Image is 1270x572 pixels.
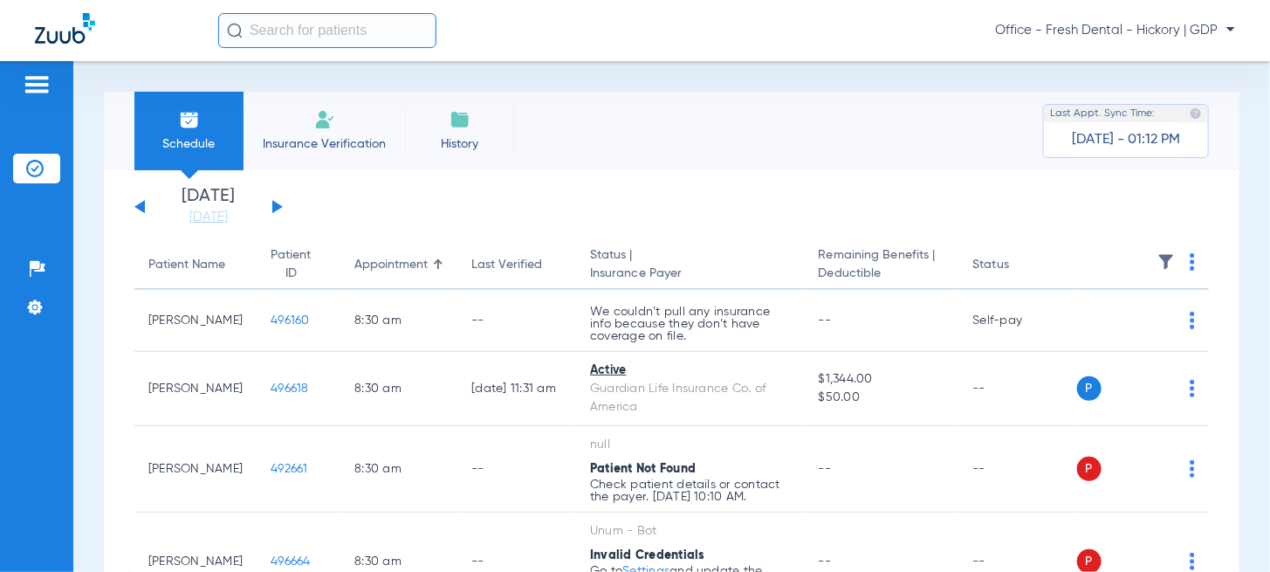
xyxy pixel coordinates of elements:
td: [DATE] 11:31 AM [457,352,576,426]
td: Self-pay [959,290,1077,352]
span: Insurance Payer [590,265,791,283]
img: filter.svg [1157,253,1175,271]
img: group-dot-blue.svg [1190,312,1195,329]
span: Insurance Verification [257,135,392,153]
div: Unum - Bot [590,522,791,541]
span: [DATE] - 01:12 PM [1072,131,1180,148]
span: -- [819,314,832,327]
span: Last Appt. Sync Time: [1050,105,1155,122]
div: Appointment [354,256,443,274]
span: Invalid Credentials [590,549,705,562]
td: -- [959,426,1077,513]
img: x.svg [1150,460,1168,478]
td: [PERSON_NAME] [134,426,257,513]
img: group-dot-blue.svg [1190,253,1195,271]
span: $50.00 [819,389,945,407]
p: Check patient details or contact the payer. [DATE] 10:10 AM. [590,479,791,503]
td: -- [457,426,576,513]
span: Office - Fresh Dental - Hickory | GDP [995,22,1235,39]
td: 8:30 AM [340,426,457,513]
span: 492661 [271,463,308,475]
img: Search Icon [227,23,243,38]
td: -- [457,290,576,352]
span: Deductible [819,265,945,283]
img: group-dot-blue.svg [1190,460,1195,478]
img: hamburger-icon [23,74,51,95]
span: -- [819,463,832,475]
td: 8:30 AM [340,352,457,426]
span: P [1077,457,1102,481]
span: History [418,135,501,153]
img: History [450,109,470,130]
div: Patient ID [271,246,326,283]
div: Patient Name [148,256,225,274]
img: x.svg [1150,553,1168,570]
th: Status [959,241,1077,290]
img: group-dot-blue.svg [1190,553,1195,570]
input: Search for patients [218,13,436,48]
span: 496160 [271,314,310,327]
div: Appointment [354,256,428,274]
span: 496618 [271,382,309,395]
li: [DATE] [156,188,261,226]
a: [DATE] [156,209,261,226]
span: Patient Not Found [590,463,696,475]
img: Manual Insurance Verification [314,109,335,130]
div: null [590,436,791,454]
div: Guardian Life Insurance Co. of America [590,380,791,417]
img: Zuub Logo [35,13,95,44]
img: Schedule [179,109,200,130]
div: Last Verified [471,256,542,274]
span: Schedule [148,135,230,153]
span: P [1077,376,1102,401]
td: [PERSON_NAME] [134,352,257,426]
img: x.svg [1150,380,1168,397]
div: Active [590,362,791,380]
span: 496664 [271,555,311,568]
th: Remaining Benefits | [805,241,959,290]
p: We couldn’t pull any insurance info because they don’t have coverage on file. [590,306,791,342]
td: -- [959,352,1077,426]
div: Last Verified [471,256,562,274]
th: Status | [576,241,805,290]
img: x.svg [1150,312,1168,329]
div: Patient ID [271,246,311,283]
img: group-dot-blue.svg [1190,380,1195,397]
td: [PERSON_NAME] [134,290,257,352]
td: 8:30 AM [340,290,457,352]
img: last sync help info [1190,107,1202,120]
div: Patient Name [148,256,243,274]
span: -- [819,555,832,568]
span: $1,344.00 [819,370,945,389]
